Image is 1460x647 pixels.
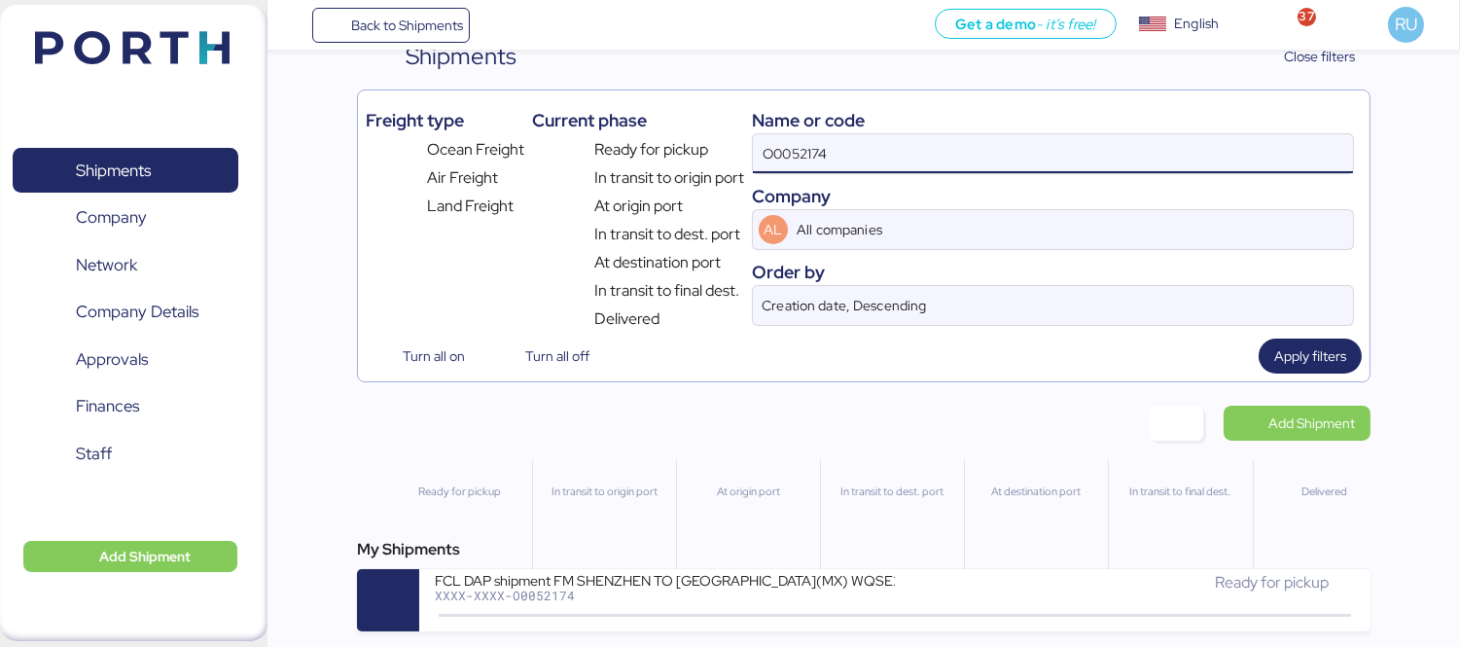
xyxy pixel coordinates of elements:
div: Freight type [366,107,524,133]
a: Staff [13,431,238,476]
a: Network [13,242,238,287]
span: Finances [76,392,139,420]
div: FCL DAP shipment FM SHENZHEN TO [GEOGRAPHIC_DATA](MX) WQSE2508X53 [435,571,895,588]
div: English [1174,14,1219,34]
div: Ready for pickup [396,484,523,500]
a: Shipments [13,148,238,193]
div: At destination port [973,484,1099,500]
span: Ready for pickup [594,138,708,162]
button: Close filters [1244,39,1371,74]
a: Company [13,196,238,240]
div: Company [752,183,1354,209]
button: Apply filters [1259,339,1362,374]
div: My Shipments [357,538,1371,561]
div: In transit to dest. port [829,484,955,500]
div: Shipments [406,39,516,74]
div: In transit to final dest. [1117,484,1243,500]
span: Land Freight [427,195,514,218]
div: In transit to origin port [541,484,667,500]
span: Apply filters [1274,344,1346,368]
span: Close filters [1284,45,1355,68]
button: Menu [279,9,312,42]
span: At destination port [594,251,721,274]
button: Turn all on [366,339,481,374]
span: Company [76,203,147,232]
div: Current phase [532,107,743,133]
span: Air Freight [427,166,498,190]
span: Staff [76,440,112,468]
span: In transit to origin port [594,166,744,190]
button: Add Shipment [23,541,237,572]
span: Ocean Freight [427,138,524,162]
span: Turn all on [403,344,465,368]
span: Shipments [76,157,151,185]
span: Company Details [76,298,198,326]
a: Company Details [13,290,238,335]
span: AL [764,219,782,240]
span: Add Shipment [99,545,191,568]
a: Back to Shipments [312,8,471,43]
div: Name or code [752,107,1354,133]
div: XXXX-XXXX-O0052174 [435,589,895,602]
div: At origin port [685,484,811,500]
a: Add Shipment [1224,406,1371,441]
div: Delivered [1262,484,1388,500]
span: At origin port [594,195,683,218]
span: RU [1395,12,1417,37]
span: In transit to dest. port [594,223,740,246]
div: Order by [752,259,1354,285]
input: AL [794,210,1299,249]
a: Finances [13,384,238,429]
a: Approvals [13,337,238,381]
span: In transit to final dest. [594,279,739,303]
span: Back to Shipments [351,14,463,37]
span: Network [76,251,137,279]
button: Turn all off [488,339,605,374]
span: Add Shipment [1268,412,1355,435]
span: Turn all off [525,344,589,368]
span: Approvals [76,345,148,374]
span: Ready for pickup [1215,572,1329,593]
span: Delivered [594,307,659,331]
